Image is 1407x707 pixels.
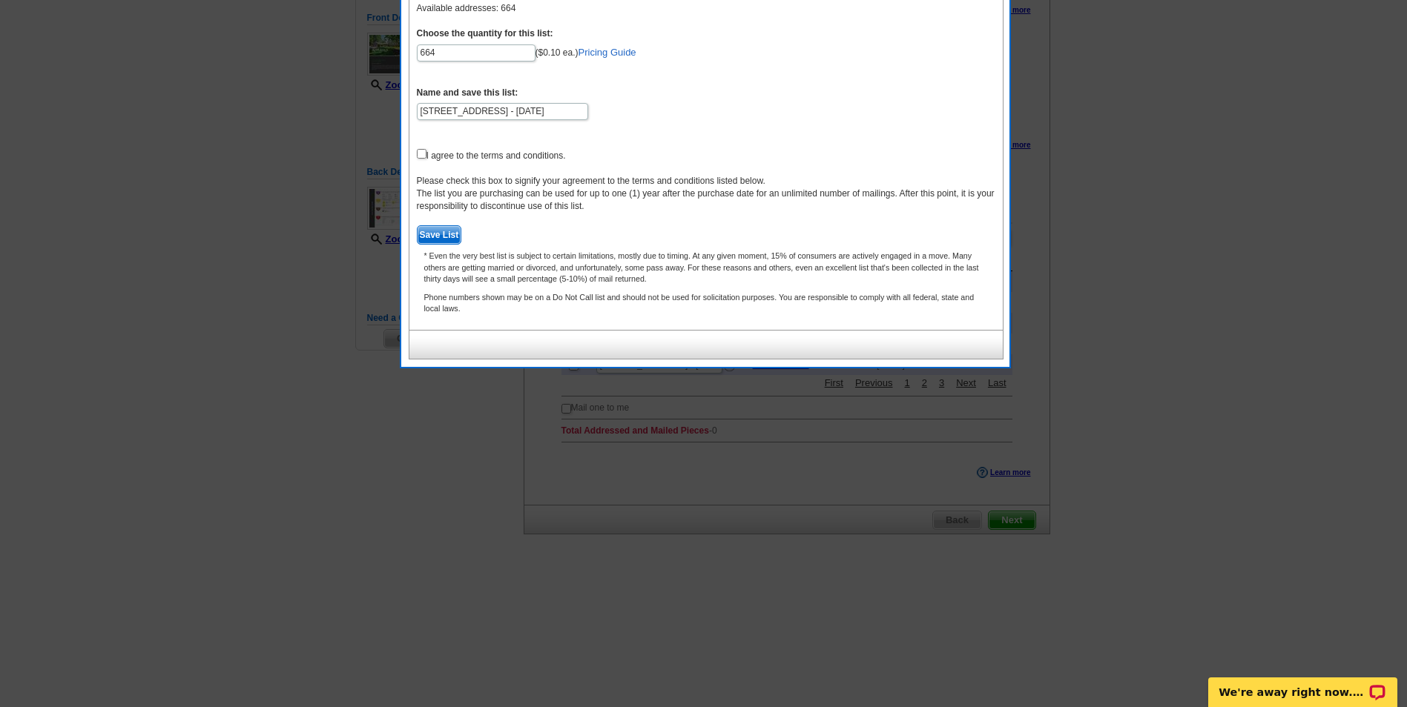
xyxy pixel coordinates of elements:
[418,226,461,244] span: Save List
[417,175,995,213] div: Please check this box to signify your agreement to the terms and conditions listed below. The lis...
[417,87,518,99] label: Name and save this list:
[417,27,995,245] form: ($0.10 ea.) I agree to the terms and conditions.
[579,47,636,58] a: Pricing Guide
[417,225,462,245] button: Save List
[417,27,553,40] label: Choose the quantity for this list:
[417,250,995,285] p: * Even the very best list is subject to certain limitations, mostly due to timing. At any given m...
[417,292,995,314] p: Phone numbers shown may be on a Do Not Call list and should not be used for solicitation purposes...
[1199,660,1407,707] iframe: LiveChat chat widget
